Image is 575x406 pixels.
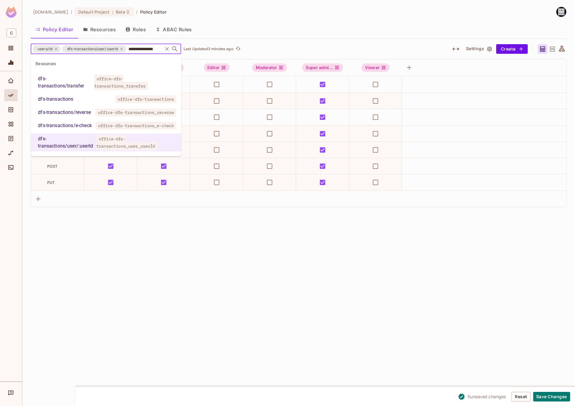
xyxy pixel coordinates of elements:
[47,164,58,169] span: POST
[34,46,56,52] span: users/:id
[7,29,16,37] span: C
[31,22,78,37] button: Policy Editor
[464,44,494,54] button: Settings
[4,161,18,173] div: Connect
[140,9,167,15] span: Policy Editor
[204,63,230,72] div: Editor
[496,44,528,54] button: Create
[252,63,287,72] div: Moderator
[151,22,197,37] button: ABAC Rules
[31,56,181,71] div: Resources
[556,7,566,17] img: William Connelly
[512,392,531,401] button: Reset
[116,9,125,15] span: Beta
[115,95,176,103] span: office-dfs-transactions
[4,147,18,159] div: URL Mapping
[112,10,114,14] span: :
[96,135,158,150] span: office-dfs-transactions_user_userId
[96,122,177,130] span: office-dfs-transactions_e-check
[4,42,18,54] div: Projects
[533,392,570,401] button: Save Changes
[47,180,55,185] span: PUT
[4,104,18,116] div: Directory
[4,89,18,101] div: Policy
[6,7,17,18] img: SReyMgAAAABJRU5ErkJggg==
[94,75,148,90] span: office-dfs-transactions_transfer
[38,75,92,90] div: dfs-transactions/transfer
[78,9,110,15] span: Default Project
[361,63,390,72] div: Viewer
[235,45,242,53] button: refresh
[302,63,343,72] span: Super admin
[4,387,18,399] div: Help & Updates
[136,9,138,15] li: /
[38,122,92,129] div: dfs-transactions/e-check
[71,9,72,15] li: /
[38,96,73,103] div: dfs-transactions
[4,56,18,69] div: Monitoring
[33,45,60,53] div: users/:id
[38,135,94,150] div: dfs-transactions/user/:userId
[78,22,121,37] button: Resources
[171,45,179,53] button: Close
[38,109,91,116] div: dfs-transactions/reverse
[4,133,18,145] div: Audit Log
[236,46,241,52] span: refresh
[121,22,151,37] button: Roles
[4,118,18,130] div: Elements
[62,45,126,53] div: dfs-transactions/user/:userId
[4,75,18,87] div: Home
[4,26,18,40] div: Workspace: chalkboard.io
[96,108,177,116] span: office-dfs-transactions_reverse
[63,46,121,52] span: dfs-transactions/user/:userId
[233,45,242,53] span: Refresh is not available in edit mode.
[302,63,343,72] div: Super admi...
[184,47,233,51] p: Last Updated 3 minutes ago
[468,393,506,400] span: 5 unsaved change s
[163,45,171,53] button: Clear
[33,9,68,15] span: the active workspace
